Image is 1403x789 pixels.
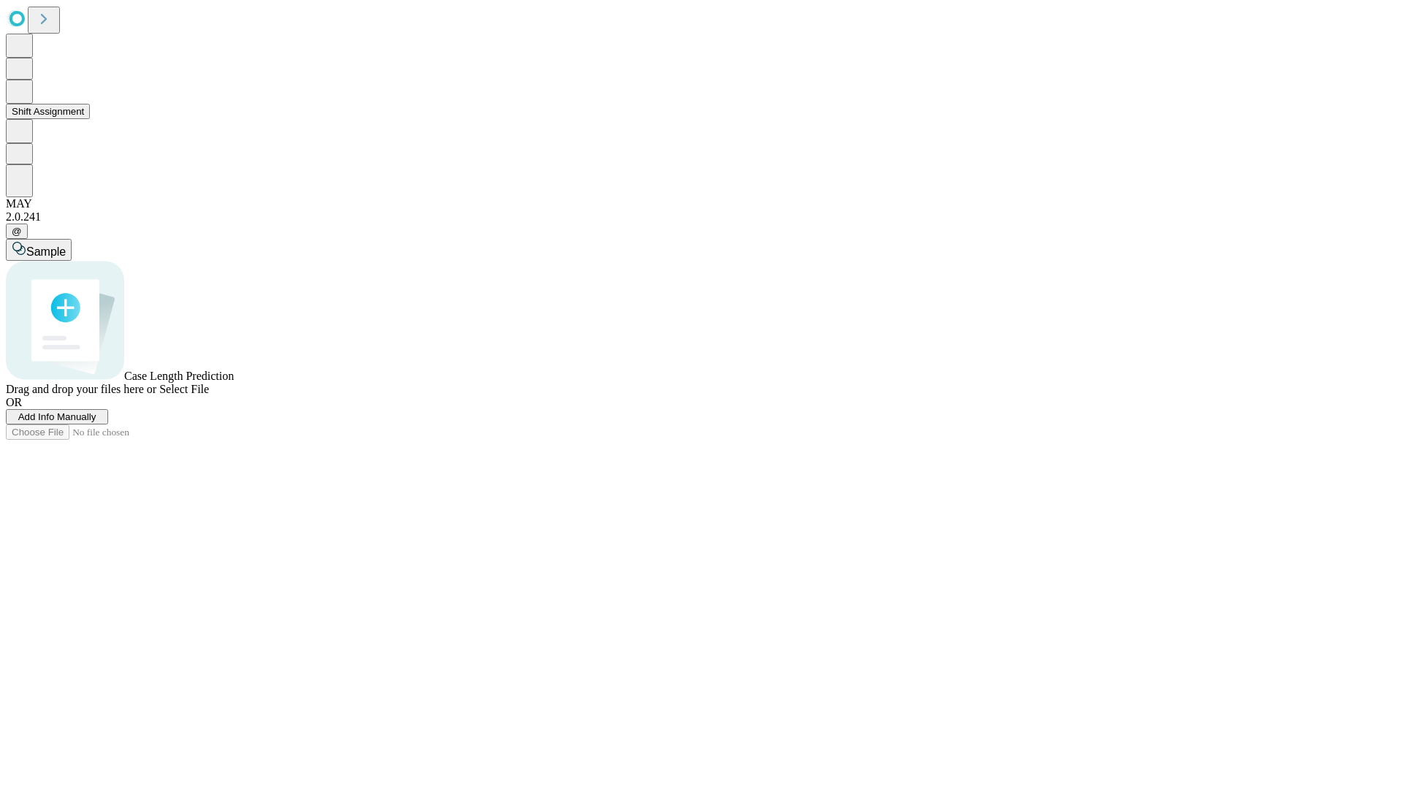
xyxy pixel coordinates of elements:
[6,239,72,261] button: Sample
[159,383,209,395] span: Select File
[6,396,22,408] span: OR
[6,224,28,239] button: @
[6,210,1397,224] div: 2.0.241
[26,245,66,258] span: Sample
[6,383,156,395] span: Drag and drop your files here or
[6,104,90,119] button: Shift Assignment
[18,411,96,422] span: Add Info Manually
[12,226,22,237] span: @
[6,197,1397,210] div: MAY
[124,370,234,382] span: Case Length Prediction
[6,409,108,424] button: Add Info Manually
